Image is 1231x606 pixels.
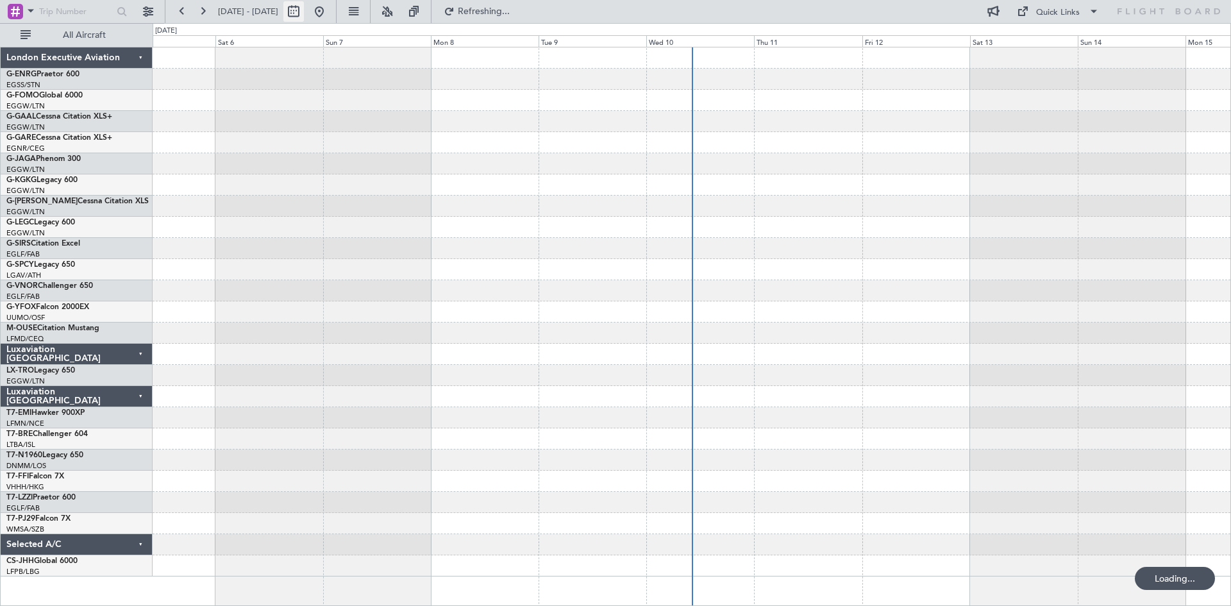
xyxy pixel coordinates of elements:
a: LFMD/CEQ [6,334,44,344]
span: G-VNOR [6,282,38,290]
div: Mon 8 [431,35,539,47]
a: G-SIRSCitation Excel [6,240,80,248]
a: G-JAGAPhenom 300 [6,155,81,163]
div: Sun 7 [323,35,431,47]
a: EGSS/STN [6,80,40,90]
a: LTBA/ISL [6,440,35,450]
span: G-ENRG [6,71,37,78]
span: All Aircraft [33,31,135,40]
span: G-LEGC [6,219,34,226]
a: LFPB/LBG [6,567,40,577]
a: T7-EMIHawker 900XP [6,409,85,417]
span: G-SPCY [6,261,34,269]
a: T7-N1960Legacy 650 [6,451,83,459]
a: G-YFOXFalcon 2000EX [6,303,89,311]
a: VHHH/HKG [6,482,44,492]
a: EGLF/FAB [6,292,40,301]
a: G-ENRGPraetor 600 [6,71,80,78]
div: Thu 11 [754,35,862,47]
span: G-[PERSON_NAME] [6,198,78,205]
span: CS-JHH [6,557,34,565]
span: G-YFOX [6,303,36,311]
span: G-SIRS [6,240,31,248]
a: G-GAALCessna Citation XLS+ [6,113,112,121]
a: EGGW/LTN [6,228,45,238]
a: EGGW/LTN [6,186,45,196]
a: G-GARECessna Citation XLS+ [6,134,112,142]
div: Sat 13 [970,35,1078,47]
a: G-KGKGLegacy 600 [6,176,78,184]
a: G-VNORChallenger 650 [6,282,93,290]
input: Trip Number [39,2,113,21]
div: Fri 5 [108,35,215,47]
span: T7-BRE [6,430,33,438]
span: G-GAAL [6,113,36,121]
div: Sun 14 [1078,35,1185,47]
a: DNMM/LOS [6,461,46,471]
a: CS-JHHGlobal 6000 [6,557,78,565]
a: LFMN/NCE [6,419,44,428]
a: EGGW/LTN [6,376,45,386]
span: T7-N1960 [6,451,42,459]
a: T7-PJ29Falcon 7X [6,515,71,523]
a: EGLF/FAB [6,249,40,259]
span: T7-LZZI [6,494,33,501]
a: T7-LZZIPraetor 600 [6,494,76,501]
a: LGAV/ATH [6,271,41,280]
div: Fri 12 [862,35,970,47]
a: LX-TROLegacy 650 [6,367,75,375]
span: M-OUSE [6,324,37,332]
button: All Aircraft [14,25,139,46]
span: T7-FFI [6,473,29,480]
a: G-[PERSON_NAME]Cessna Citation XLS [6,198,149,205]
span: LX-TRO [6,367,34,375]
div: Quick Links [1036,6,1080,19]
a: EGGW/LTN [6,122,45,132]
a: G-LEGCLegacy 600 [6,219,75,226]
span: T7-PJ29 [6,515,35,523]
a: M-OUSECitation Mustang [6,324,99,332]
a: EGGW/LTN [6,207,45,217]
a: G-FOMOGlobal 6000 [6,92,83,99]
a: EGGW/LTN [6,101,45,111]
div: Wed 10 [646,35,754,47]
a: EGLF/FAB [6,503,40,513]
button: Refreshing... [438,1,515,22]
a: T7-FFIFalcon 7X [6,473,64,480]
span: G-FOMO [6,92,39,99]
div: Loading... [1135,567,1215,590]
span: Refreshing... [457,7,511,16]
a: G-SPCYLegacy 650 [6,261,75,269]
a: T7-BREChallenger 604 [6,430,88,438]
div: Sat 6 [215,35,323,47]
a: UUMO/OSF [6,313,45,323]
a: EGGW/LTN [6,165,45,174]
div: Tue 9 [539,35,646,47]
a: EGNR/CEG [6,144,45,153]
span: [DATE] - [DATE] [218,6,278,17]
span: G-KGKG [6,176,37,184]
a: WMSA/SZB [6,525,44,534]
button: Quick Links [1010,1,1105,22]
span: G-JAGA [6,155,36,163]
div: [DATE] [155,26,177,37]
span: T7-EMI [6,409,31,417]
span: G-GARE [6,134,36,142]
